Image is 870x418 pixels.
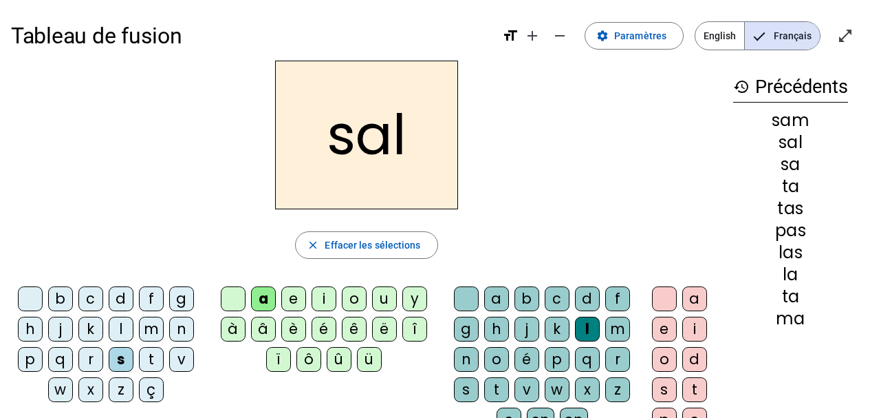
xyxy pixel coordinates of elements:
div: k [78,317,103,342]
span: Effacer les sélections [325,237,420,253]
div: h [484,317,509,342]
div: l [109,317,133,342]
div: m [605,317,630,342]
div: w [48,377,73,402]
div: x [575,377,600,402]
h1: Tableau de fusion [11,14,491,58]
h3: Précédents [733,72,848,103]
div: o [484,347,509,372]
div: d [109,286,133,311]
div: u [372,286,397,311]
div: sal [733,134,848,151]
div: b [514,286,539,311]
span: Français [745,22,820,50]
button: Paramètres [585,22,684,50]
div: z [605,377,630,402]
div: i [312,286,336,311]
div: l [575,317,600,342]
div: m [139,317,164,342]
div: b [48,286,73,311]
div: w [545,377,569,402]
div: r [605,347,630,372]
div: a [251,286,276,311]
div: û [327,347,351,372]
div: ü [357,347,382,372]
div: a [484,286,509,311]
mat-icon: remove [552,28,568,44]
div: d [575,286,600,311]
div: o [342,286,367,311]
button: Diminuer la taille de la police [546,22,574,50]
div: o [652,347,677,372]
mat-icon: format_size [502,28,519,44]
mat-icon: open_in_full [837,28,853,44]
div: é [312,317,336,342]
div: e [652,317,677,342]
button: Augmenter la taille de la police [519,22,546,50]
div: t [139,347,164,372]
div: sam [733,112,848,129]
h2: sal [275,61,458,209]
div: i [682,317,707,342]
mat-icon: add [524,28,541,44]
div: tas [733,200,848,217]
div: pas [733,222,848,239]
div: î [402,317,427,342]
mat-icon: history [733,79,750,95]
div: sa [733,156,848,173]
div: e [281,286,306,311]
div: t [484,377,509,402]
mat-button-toggle-group: Language selection [695,21,820,50]
div: v [169,347,194,372]
div: p [545,347,569,372]
div: n [454,347,479,372]
div: s [454,377,479,402]
div: la [733,267,848,283]
div: f [605,286,630,311]
div: v [514,377,539,402]
mat-icon: settings [596,30,609,42]
div: é [514,347,539,372]
div: p [18,347,43,372]
div: s [652,377,677,402]
div: q [48,347,73,372]
div: j [514,317,539,342]
button: Entrer en plein écran [831,22,859,50]
span: English [695,22,744,50]
div: las [733,244,848,261]
button: Effacer les sélections [295,231,437,259]
mat-icon: close [307,239,319,251]
div: è [281,317,306,342]
span: Paramètres [614,28,666,44]
div: ç [139,377,164,402]
div: ê [342,317,367,342]
div: ta [733,289,848,305]
div: f [139,286,164,311]
div: ma [733,311,848,327]
div: d [682,347,707,372]
div: z [109,377,133,402]
div: t [682,377,707,402]
div: k [545,317,569,342]
div: à [221,317,246,342]
div: a [682,286,707,311]
div: c [545,286,569,311]
div: x [78,377,103,402]
div: g [454,317,479,342]
div: ï [266,347,291,372]
div: n [169,317,194,342]
div: h [18,317,43,342]
div: c [78,286,103,311]
div: s [109,347,133,372]
div: ë [372,317,397,342]
div: j [48,317,73,342]
div: ô [296,347,321,372]
div: q [575,347,600,372]
div: y [402,286,427,311]
div: r [78,347,103,372]
div: â [251,317,276,342]
div: g [169,286,194,311]
div: ta [733,178,848,195]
